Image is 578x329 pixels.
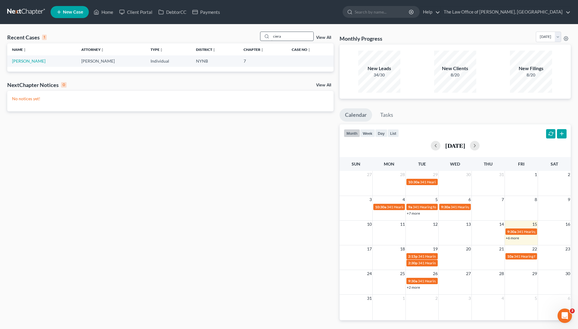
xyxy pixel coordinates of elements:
[340,35,382,42] h3: Monthly Progress
[435,295,438,302] span: 2
[413,205,467,209] span: 341 Hearing for [PERSON_NAME]
[465,171,471,178] span: 30
[375,108,399,122] a: Tasks
[81,47,104,52] a: Attorneyunfold_more
[418,261,472,265] span: 341 Hearing for [PERSON_NAME]
[499,270,505,277] span: 28
[532,221,538,228] span: 15
[418,161,426,166] span: Tue
[91,7,116,17] a: Home
[316,83,331,87] a: View All
[506,236,519,240] a: +6 more
[369,196,372,203] span: 3
[402,295,406,302] span: 1
[239,55,287,67] td: 7
[7,81,67,88] div: NextChapter Notices
[189,7,223,17] a: Payments
[567,295,571,302] span: 6
[499,245,505,253] span: 21
[408,205,412,209] span: 9a
[465,221,471,228] span: 13
[196,47,216,52] a: Districtunfold_more
[408,254,418,259] span: 2:15p
[212,48,216,52] i: unfold_more
[12,47,26,52] a: Nameunfold_more
[518,161,524,166] span: Fri
[434,72,476,78] div: 8/20
[407,211,420,216] a: +7 more
[517,229,571,234] span: 341 Hearing for [PERSON_NAME]
[387,129,399,137] button: list
[484,161,493,166] span: Thu
[451,205,505,209] span: 341 Hearing for [PERSON_NAME]
[432,270,438,277] span: 26
[358,72,400,78] div: 34/30
[399,270,406,277] span: 25
[570,309,575,313] span: 3
[387,205,441,209] span: 341 Hearing for [PERSON_NAME]
[432,221,438,228] span: 12
[384,161,394,166] span: Mon
[418,279,472,283] span: 341 Hearing for [PERSON_NAME]
[375,129,387,137] button: day
[360,129,375,137] button: week
[340,108,372,122] a: Calendar
[510,72,552,78] div: 8/20
[441,205,450,209] span: 9:30a
[76,55,146,67] td: [PERSON_NAME]
[501,295,505,302] span: 4
[465,245,471,253] span: 20
[465,270,471,277] span: 27
[12,58,45,64] a: [PERSON_NAME]
[61,82,67,88] div: 0
[399,221,406,228] span: 11
[408,261,418,265] span: 2:30p
[366,221,372,228] span: 10
[432,245,438,253] span: 19
[375,205,386,209] span: 10:30a
[408,180,419,184] span: 10:30a
[366,295,372,302] span: 31
[445,142,465,149] h2: [DATE]
[507,254,513,259] span: 10a
[355,6,410,17] input: Search by name...
[7,34,47,41] div: Recent Cases
[534,295,538,302] span: 5
[407,285,420,290] a: +2 more
[534,171,538,178] span: 1
[358,65,400,72] div: New Leads
[499,171,505,178] span: 31
[344,129,360,137] button: month
[501,196,505,203] span: 7
[418,254,492,259] span: 341 Hearing for [PERSON_NAME], Frayddelith
[432,171,438,178] span: 29
[316,36,331,40] a: View All
[408,279,417,283] span: 9:30a
[532,245,538,253] span: 22
[551,161,558,166] span: Sat
[435,196,438,203] span: 5
[567,196,571,203] span: 9
[420,7,440,17] a: Help
[468,295,471,302] span: 3
[155,7,189,17] a: DebtorCC
[532,270,538,277] span: 29
[260,48,264,52] i: unfold_more
[292,47,311,52] a: Case Nounfold_more
[307,48,311,52] i: unfold_more
[441,7,570,17] a: The Law Office of [PERSON_NAME], [GEOGRAPHIC_DATA]
[366,270,372,277] span: 24
[558,309,572,323] iframe: Intercom live chat
[434,65,476,72] div: New Clients
[63,10,83,14] span: New Case
[352,161,360,166] span: Sun
[116,7,155,17] a: Client Portal
[191,55,239,67] td: NYNB
[450,161,460,166] span: Wed
[23,48,26,52] i: unfold_more
[468,196,471,203] span: 6
[399,245,406,253] span: 18
[271,32,313,41] input: Search by name...
[514,254,568,259] span: 341 Hearing for [PERSON_NAME]
[499,221,505,228] span: 14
